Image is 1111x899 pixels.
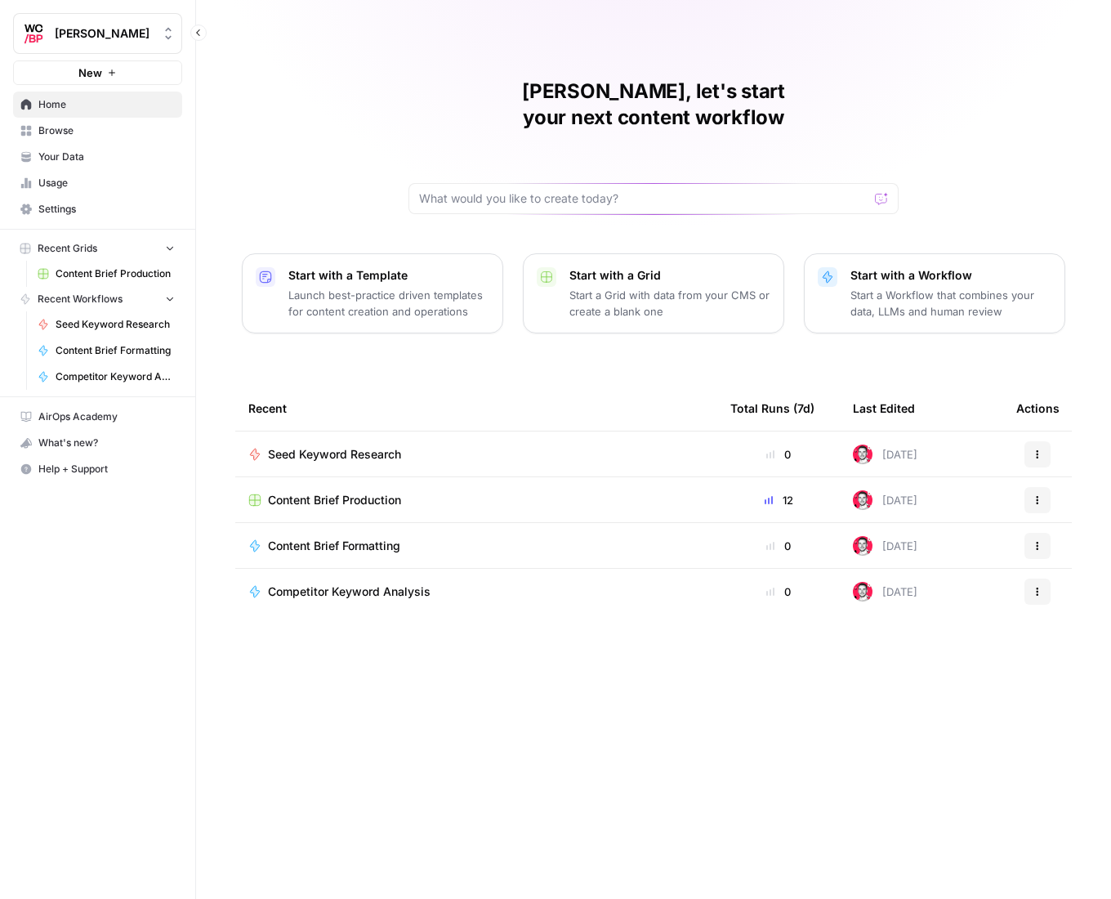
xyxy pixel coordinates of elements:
button: Start with a WorkflowStart a Workflow that combines your data, LLMs and human review [804,253,1065,333]
span: Recent Workflows [38,292,123,306]
a: Seed Keyword Research [30,311,182,338]
p: Start with a Workflow [850,267,1051,284]
img: w8ckedtwg9ivebvovb8e9p9crkt2 [853,490,872,510]
p: Start a Workflow that combines your data, LLMs and human review [850,287,1051,320]
a: Competitor Keyword Analysis [248,584,704,600]
img: w8ckedtwg9ivebvovb8e9p9crkt2 [853,536,872,556]
button: Workspace: Wilson Cooke [13,13,182,54]
div: 0 [730,446,827,463]
span: Content Brief Production [268,492,401,508]
span: Recent Grids [38,241,97,256]
a: Settings [13,196,182,222]
p: Start with a Grid [569,267,770,284]
span: Your Data [38,150,175,164]
p: Start a Grid with data from your CMS or create a blank one [569,287,770,320]
span: Competitor Keyword Analysis [268,584,431,600]
div: 0 [730,538,827,554]
input: What would you like to create today? [419,190,868,207]
span: New [78,65,102,81]
div: [DATE] [853,536,917,556]
span: Usage [38,176,175,190]
div: Actions [1016,386,1060,431]
span: Browse [38,123,175,138]
a: Your Data [13,144,182,170]
a: Content Brief Formatting [30,338,182,364]
button: Recent Grids [13,236,182,261]
a: Competitor Keyword Analysis [30,364,182,390]
a: Content Brief Production [248,492,704,508]
div: 12 [730,492,827,508]
div: [DATE] [853,582,917,602]
p: Start with a Template [288,267,489,284]
div: [DATE] [853,490,917,510]
a: Usage [13,170,182,196]
img: Wilson Cooke Logo [19,19,48,48]
button: Start with a GridStart a Grid with data from your CMS or create a blank one [523,253,784,333]
span: Content Brief Formatting [56,343,175,358]
img: w8ckedtwg9ivebvovb8e9p9crkt2 [853,445,872,464]
a: Seed Keyword Research [248,446,704,463]
button: New [13,60,182,85]
a: Content Brief Formatting [248,538,704,554]
img: w8ckedtwg9ivebvovb8e9p9crkt2 [853,582,872,602]
span: Content Brief Production [56,266,175,281]
p: Launch best-practice driven templates for content creation and operations [288,287,489,320]
div: 0 [730,584,827,600]
button: Start with a TemplateLaunch best-practice driven templates for content creation and operations [242,253,503,333]
button: Recent Workflows [13,287,182,311]
span: Seed Keyword Research [56,317,175,332]
span: [PERSON_NAME] [55,25,154,42]
span: Content Brief Formatting [268,538,400,554]
button: What's new? [13,430,182,456]
div: [DATE] [853,445,917,464]
div: What's new? [14,431,181,455]
a: Content Brief Production [30,261,182,287]
h1: [PERSON_NAME], let's start your next content workflow [408,78,899,131]
a: AirOps Academy [13,404,182,430]
span: Home [38,97,175,112]
a: Browse [13,118,182,144]
span: AirOps Academy [38,409,175,424]
div: Recent [248,386,704,431]
span: Seed Keyword Research [268,446,401,463]
div: Last Edited [853,386,915,431]
div: Total Runs (7d) [730,386,814,431]
button: Help + Support [13,456,182,482]
span: Settings [38,202,175,217]
a: Home [13,92,182,118]
span: Competitor Keyword Analysis [56,369,175,384]
span: Help + Support [38,462,175,476]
